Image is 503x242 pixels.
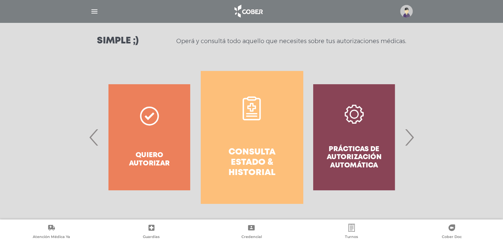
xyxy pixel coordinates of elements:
span: Cober Doc [442,234,462,240]
span: Atención Médica Ya [33,234,70,240]
img: logo_cober_home-white.png [231,3,266,19]
a: Guardias [102,224,202,241]
a: Turnos [302,224,402,241]
img: profile-placeholder.svg [400,5,413,18]
span: Turnos [345,234,358,240]
a: Cober Doc [401,224,502,241]
p: Operá y consultá todo aquello que necesites sobre tus autorizaciones médicas. [176,37,406,45]
span: Next [403,119,416,155]
a: Atención Médica Ya [1,224,102,241]
img: Cober_menu-lines-white.svg [90,7,99,16]
span: Previous [88,119,101,155]
span: Credencial [241,234,262,240]
a: Credencial [201,224,302,241]
h3: Simple ;) [97,36,139,46]
a: Consulta estado & historial [201,71,303,204]
h4: Consulta estado & historial [213,147,291,178]
span: Guardias [143,234,160,240]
